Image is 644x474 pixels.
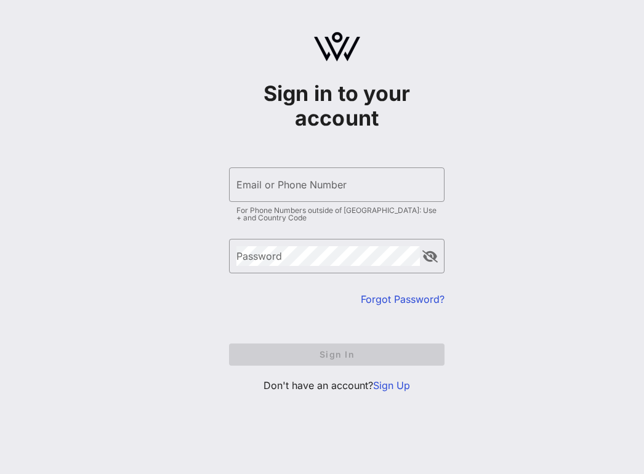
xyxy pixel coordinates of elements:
[314,32,360,62] img: logo.svg
[361,293,445,305] a: Forgot Password?
[422,251,438,263] button: append icon
[229,81,445,131] h1: Sign in to your account
[236,207,437,222] div: For Phone Numbers outside of [GEOGRAPHIC_DATA]: Use + and Country Code
[229,378,445,393] p: Don't have an account?
[373,379,410,392] a: Sign Up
